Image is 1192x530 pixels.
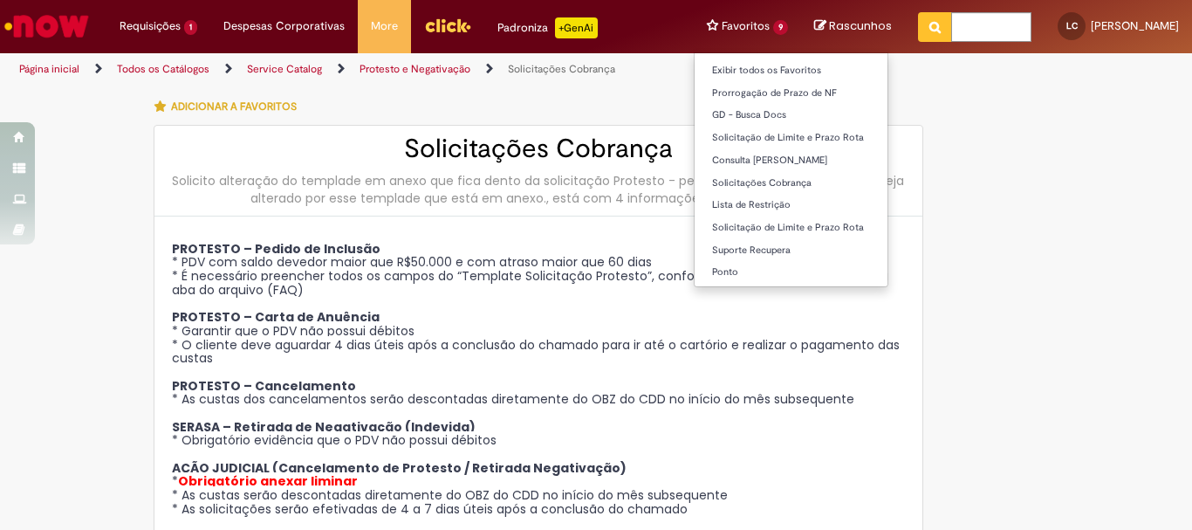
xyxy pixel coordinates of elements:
[184,20,197,35] span: 1
[695,218,887,237] a: Solicitação de Limite e Prazo Rota
[555,17,598,38] p: +GenAi
[120,17,181,35] span: Requisições
[172,500,688,518] span: * As solicitações serão efetivadas de 4 a 7 dias úteis após a conclusão do chamado
[2,9,92,44] img: ServiceNow
[722,17,770,35] span: Favoritos
[172,322,414,340] span: * Garantir que o PDV não possui débitos
[694,52,888,287] ul: Favoritos
[695,151,887,170] a: Consulta [PERSON_NAME]
[695,241,887,260] a: Suporte Recupera
[695,106,887,125] a: GD - Busca Docs
[695,61,887,80] a: Exibir todos os Favoritos
[172,431,497,449] span: * Obrigatório evidência que o PDV não possui débitos
[172,418,476,436] span: SERASA – Retirada de Negativação (Indevida)
[172,240,380,258] span: PROTESTO – Pedido de Inclusão
[19,62,79,76] a: Página inicial
[172,172,905,207] div: Solicito alteração do templade em anexo que fica dento da solicitação Protesto - pedido em inclus...
[172,267,888,299] span: * É necessário preencher todos os campos do “Template Solicitação Protesto”, conforme detalhament...
[371,17,398,35] span: More
[172,390,854,408] span: * As custas dos cancelamentos serão descontadas diretamente do OBZ do CDD no início do mês subseq...
[172,486,728,504] span: * As custas serão descontadas diretamente do OBZ do CDD no início do mês subsequente
[497,17,598,38] div: Padroniza
[773,20,788,35] span: 9
[172,134,905,163] h2: Solicitações Cobrança
[695,174,887,193] a: Solicitações Cobrança
[695,196,887,215] a: Lista de Restrição
[171,100,297,114] span: Adicionar a Favoritos
[154,88,306,125] button: Adicionar a Favoritos
[172,459,627,477] span: AÇÃO JUDICIAL (Cancelamento de Protesto / Retirada Negativação)
[172,253,652,271] span: * PDV com saldo devedor maior que R$50.000 e com atraso maior que 60 dias
[695,84,887,103] a: Prorrogação de Prazo de NF
[918,12,952,42] button: Pesquisar
[695,128,887,148] a: Solicitação de Limite e Prazo Rota
[172,308,380,326] span: PROTESTO – Carta de Anuência
[117,62,209,76] a: Todos os Catálogos
[695,263,887,282] a: Ponto
[1091,18,1179,33] span: [PERSON_NAME]
[1066,20,1078,31] span: LC
[829,17,892,34] span: Rascunhos
[360,62,470,76] a: Protesto e Negativação
[814,18,892,35] a: Rascunhos
[172,336,900,368] span: * O cliente deve aguardar 4 dias úteis após a conclusão do chamado para ir até o cartório e reali...
[424,12,471,38] img: click_logo_yellow_360x200.png
[508,62,615,76] a: Solicitações Cobrança
[223,17,345,35] span: Despesas Corporativas
[172,377,356,395] span: PROTESTO – Cancelamento
[178,472,358,490] span: Obrigatório anexar liminar
[247,62,322,76] a: Service Catalog
[13,53,782,86] ul: Trilhas de página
